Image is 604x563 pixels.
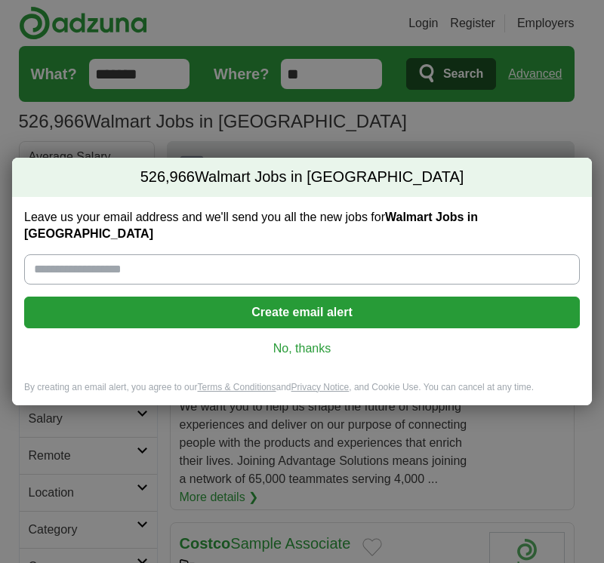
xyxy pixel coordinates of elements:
[36,340,568,357] a: No, thanks
[12,158,592,197] h2: Walmart Jobs in [GEOGRAPHIC_DATA]
[291,382,350,392] a: Privacy Notice
[24,209,580,242] label: Leave us your email address and we'll send you all the new jobs for
[24,211,478,240] strong: Walmart Jobs in [GEOGRAPHIC_DATA]
[24,297,580,328] button: Create email alert
[197,382,276,392] a: Terms & Conditions
[12,381,592,406] div: By creating an email alert, you agree to our and , and Cookie Use. You can cancel at any time.
[140,167,195,188] span: 526,966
